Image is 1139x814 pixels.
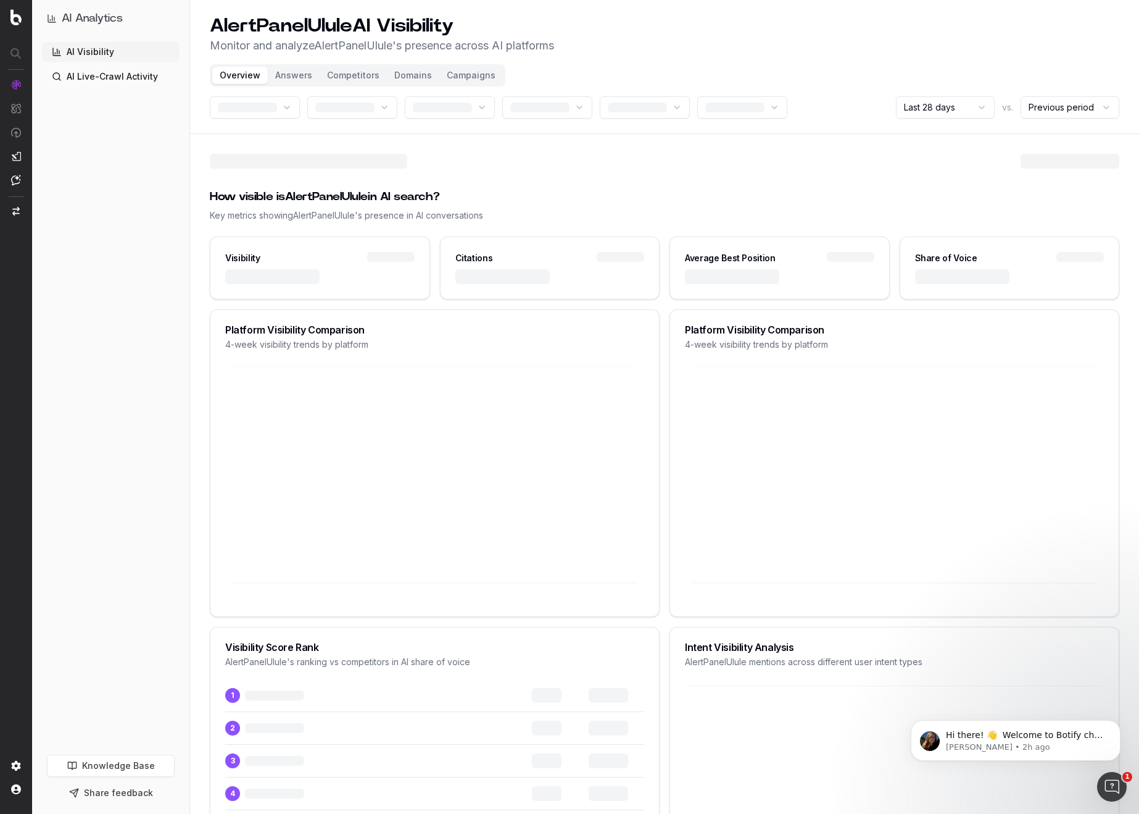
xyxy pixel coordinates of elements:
img: Analytics [11,80,21,90]
p: Message from Laura, sent 2h ago [54,48,213,59]
img: Setting [11,761,21,771]
div: Share of Voice [915,252,977,264]
img: Botify logo [10,9,22,25]
img: Switch project [12,207,20,216]
img: Activation [11,127,21,138]
span: 1 [225,688,240,703]
span: 4 [225,786,240,801]
button: Share feedback [47,782,175,804]
div: How visible is AlertPanelUlule in AI search? [210,188,1119,206]
iframe: Intercom live chat [1097,772,1127,802]
a: Knowledge Base [47,755,175,777]
div: Citations [455,252,493,264]
button: Campaigns [439,67,503,84]
span: 2 [225,721,240,736]
img: Intelligence [11,103,21,114]
button: Domains [387,67,439,84]
img: Assist [11,175,21,185]
div: Average Best Position [685,252,776,264]
div: Platform Visibility Comparison [685,325,1104,335]
img: Studio [11,151,21,161]
button: Competitors [320,67,387,84]
div: AlertPanelUlule mentions across different user intent types [685,656,1104,668]
h1: AlertPanelUlule AI Visibility [210,15,554,37]
p: Monitor and analyze AlertPanelUlule 's presence across AI platforms [210,37,554,54]
span: vs. [1002,101,1013,114]
h1: AI Analytics [62,10,123,27]
div: AlertPanelUlule 's ranking vs competitors in AI share of voice [225,656,644,668]
span: 3 [225,753,240,768]
div: Platform Visibility Comparison [225,325,644,335]
div: Visibility [225,252,260,264]
a: AI Live-Crawl Activity [42,67,180,86]
img: My account [11,784,21,794]
iframe: Intercom notifications message [892,694,1139,781]
div: Visibility Score Rank [225,642,644,652]
span: 1 [1122,772,1132,782]
div: 4-week visibility trends by platform [685,338,1104,351]
button: AI Analytics [47,10,175,27]
div: Intent Visibility Analysis [685,642,1104,652]
a: AI Visibility [42,42,180,62]
button: Overview [212,67,268,84]
div: Key metrics showing AlertPanelUlule 's presence in AI conversations [210,209,1119,222]
span: Hi there! 👋 Welcome to Botify chat support! Have a question? Reply to this message and our team w... [54,36,210,95]
button: Answers [268,67,320,84]
div: 4-week visibility trends by platform [225,338,644,351]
